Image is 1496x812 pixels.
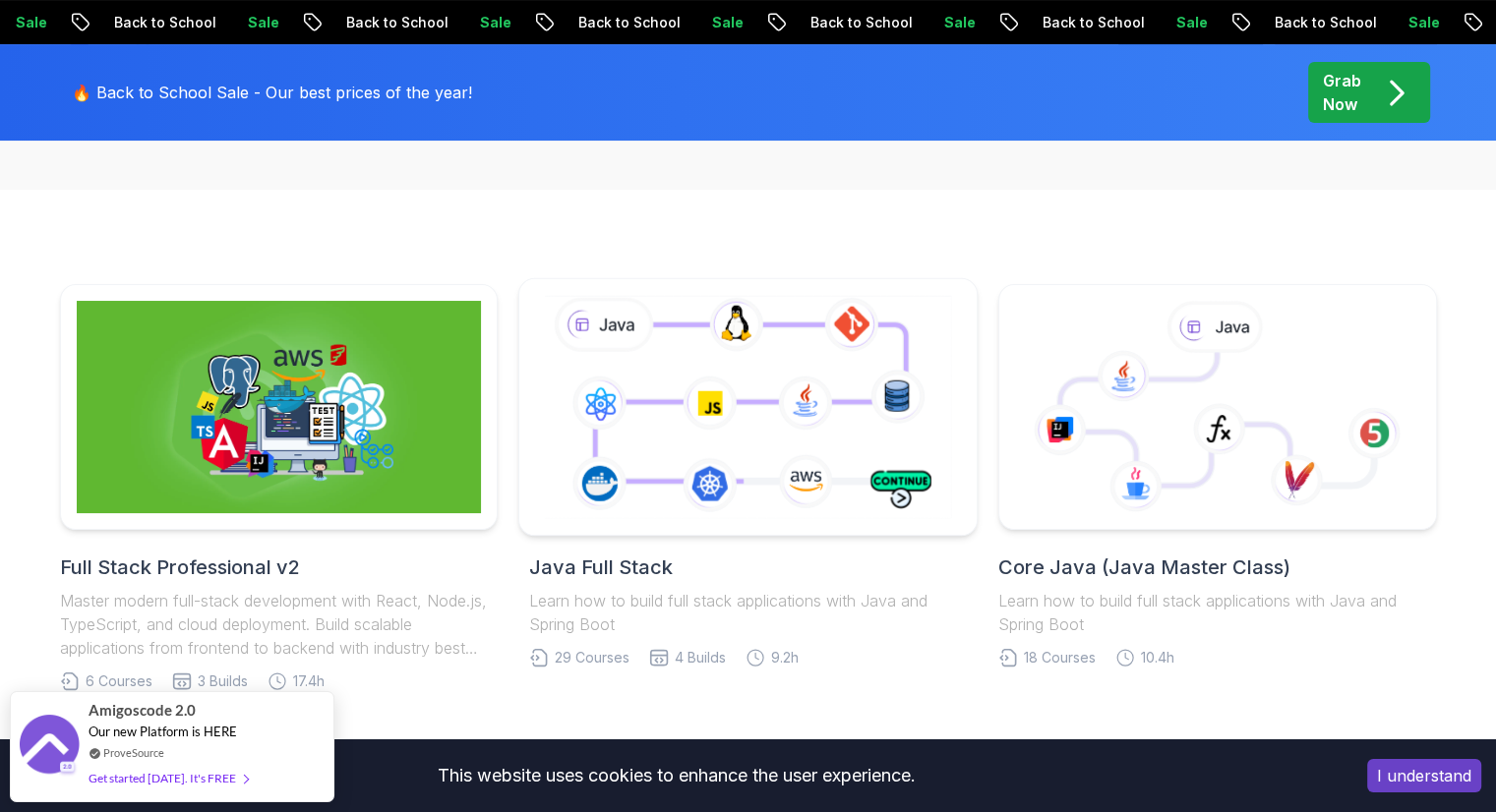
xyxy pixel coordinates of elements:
span: Our new Platform is HERE [89,724,237,739]
a: ProveSource [103,744,164,761]
span: 29 Courses [555,648,629,667]
img: provesource social proof notification image [20,715,79,779]
span: 3 Builds [198,671,248,691]
span: 9.2h [771,648,799,667]
p: Back to School [1255,13,1389,32]
p: Back to School [559,13,692,32]
h2: Core Java (Java Master Class) [998,553,1436,581]
p: 🔥 Back to School Sale - Our best prices of the year! [72,81,472,104]
div: Get started [DATE]. It's FREE [89,767,248,789]
p: Back to School [327,13,460,32]
p: Sale [1157,13,1220,32]
p: Sale [692,13,755,32]
span: 4 Builds [675,648,726,667]
p: Learn how to build full stack applications with Java and Spring Boot [529,589,967,636]
p: Back to School [94,13,228,32]
span: 17.4h [293,671,325,691]
p: Learn how to build full stack applications with Java and Spring Boot [998,589,1436,636]
img: Full Stack Professional v2 [77,301,481,513]
span: Amigoscode 2.0 [89,699,196,722]
p: Sale [1389,13,1452,32]
p: Sale [228,13,291,32]
span: 18 Courses [1024,648,1096,667]
a: Core Java (Java Master Class)Learn how to build full stack applications with Java and Spring Boot... [998,284,1436,667]
p: Back to School [791,13,925,32]
a: Full Stack Professional v2Full Stack Professional v2Master modern full-stack development with Rea... [60,284,498,691]
p: Sale [925,13,987,32]
p: Grab Now [1323,69,1361,116]
p: Master modern full-stack development with React, Node.js, TypeScript, and cloud deployment. Build... [60,589,498,660]
div: This website uses cookies to enhance the user experience. [15,754,1338,797]
p: Sale [460,13,523,32]
span: 10.4h [1141,648,1174,667]
button: Accept cookies [1367,759,1481,792]
p: Back to School [1023,13,1157,32]
h2: Full Stack Professional v2 [60,553,498,581]
a: Java Full StackLearn how to build full stack applications with Java and Spring Boot29 Courses4 Bu... [529,284,967,667]
h2: Java Full Stack [529,553,967,581]
span: 6 Courses [86,671,152,691]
